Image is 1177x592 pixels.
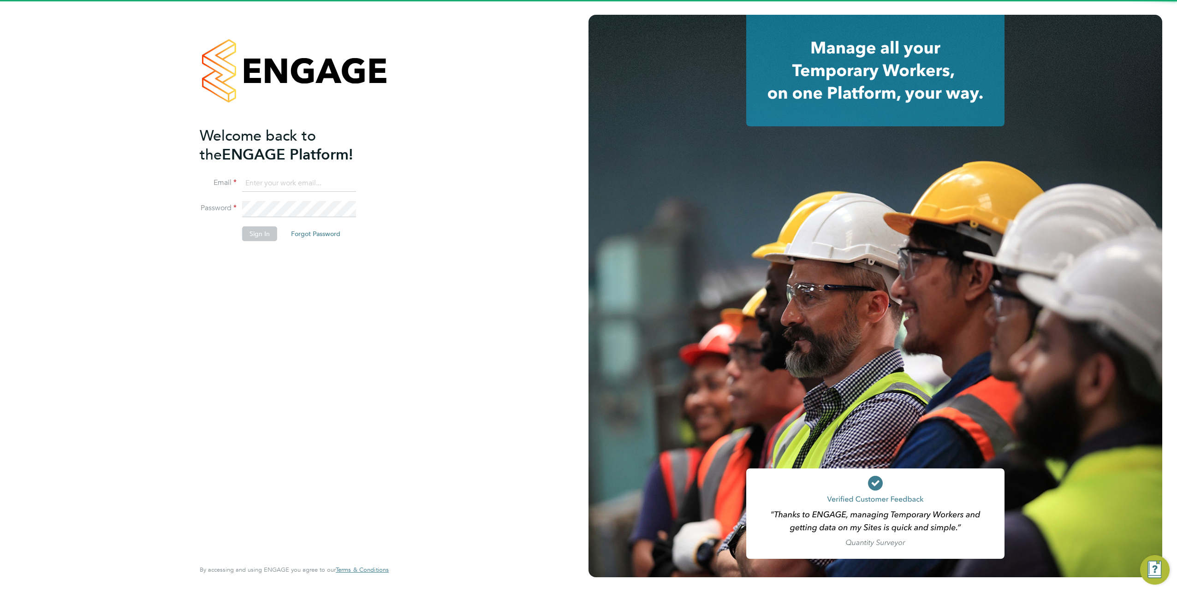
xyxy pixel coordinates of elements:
[200,203,237,213] label: Password
[242,226,277,241] button: Sign In
[200,127,316,164] span: Welcome back to the
[200,566,389,574] span: By accessing and using ENGAGE you agree to our
[284,226,348,241] button: Forgot Password
[200,178,237,188] label: Email
[1140,555,1170,585] button: Engage Resource Center
[200,126,380,164] h2: ENGAGE Platform!
[336,566,389,574] a: Terms & Conditions
[242,175,356,192] input: Enter your work email...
